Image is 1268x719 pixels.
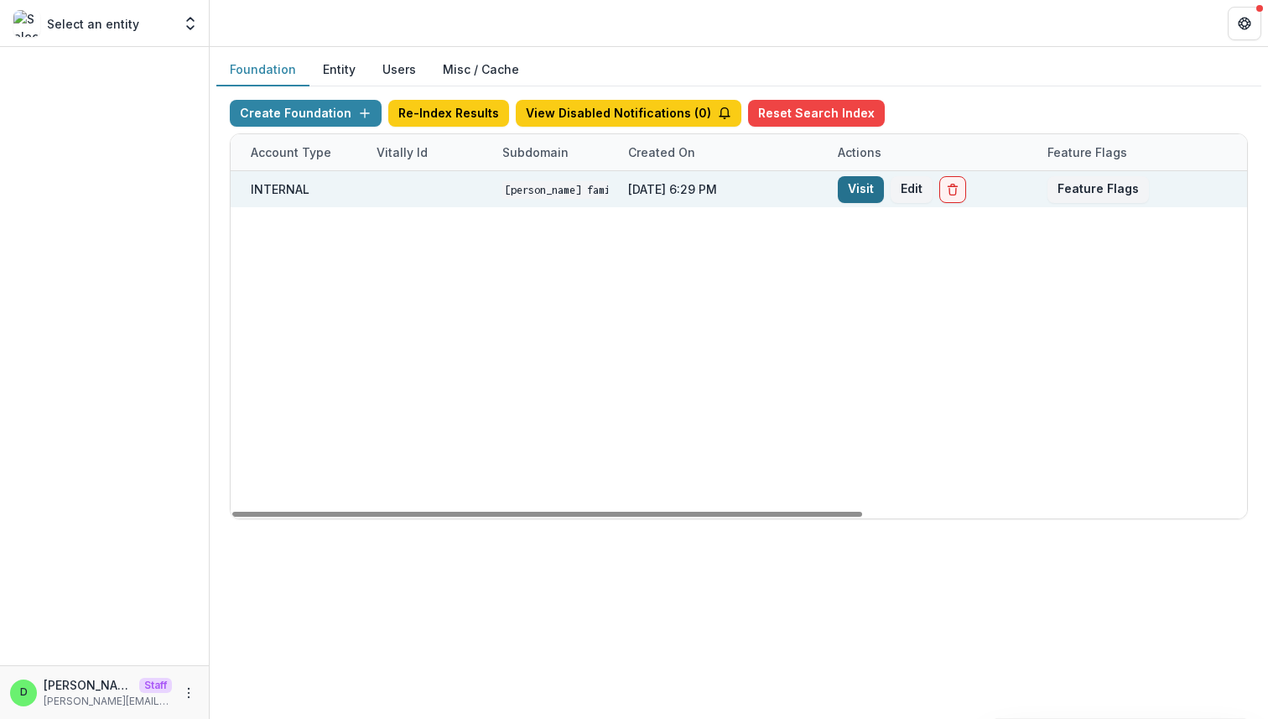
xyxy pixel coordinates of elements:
[366,134,492,170] div: Vitally Id
[1047,176,1149,203] button: Feature Flags
[388,100,509,127] button: Re-Index Results
[1037,134,1247,170] div: Feature Flags
[216,54,309,86] button: Foundation
[44,676,133,694] p: [PERSON_NAME]
[502,181,719,199] code: [PERSON_NAME] Family Foundation DEMO
[179,7,202,40] button: Open entity switcher
[251,180,309,198] div: INTERNAL
[309,54,369,86] button: Entity
[618,134,828,170] div: Created on
[838,176,884,203] a: Visit
[241,134,366,170] div: Account Type
[492,143,579,161] div: Subdomain
[1037,143,1137,161] div: Feature Flags
[828,143,891,161] div: Actions
[230,100,382,127] button: Create Foundation
[828,134,1037,170] div: Actions
[618,143,705,161] div: Created on
[47,15,139,33] p: Select an entity
[891,176,933,203] button: Edit
[366,143,438,161] div: Vitally Id
[492,134,618,170] div: Subdomain
[241,143,341,161] div: Account Type
[618,171,828,207] div: [DATE] 6:29 PM
[13,10,40,37] img: Select an entity
[44,694,172,709] p: [PERSON_NAME][EMAIL_ADDRESS][DOMAIN_NAME]
[139,678,172,693] p: Staff
[429,54,533,86] button: Misc / Cache
[179,683,199,703] button: More
[748,100,885,127] button: Reset Search Index
[1228,7,1261,40] button: Get Help
[516,100,741,127] button: View Disabled Notifications (0)
[20,687,28,698] div: Divyansh
[939,176,966,203] button: Delete Foundation
[369,54,429,86] button: Users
